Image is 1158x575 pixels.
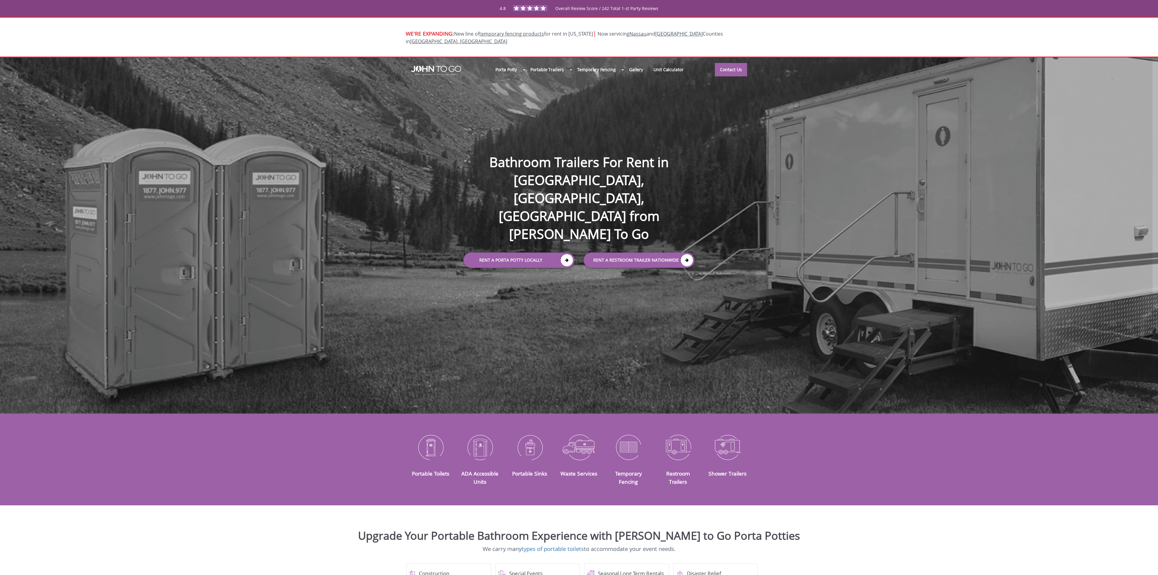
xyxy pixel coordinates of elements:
[555,5,658,23] span: Overall Review Score / 242 Total 1-st Party Reviews
[500,5,506,11] span: 4.8
[460,431,500,463] img: ADA-Accessible-Units-icon_N.png
[406,30,723,45] span: New line of for rent in [US_STATE]
[525,63,569,76] a: Portable Trailers
[490,63,522,76] a: Porta Potty
[512,470,547,477] a: Portable Sinks
[658,431,698,463] img: Restroom-Trailers-icon_N.png
[406,30,454,37] span: WE'RE EXPANDING:
[715,63,747,76] a: Contact Us
[629,30,646,37] a: Nassau
[412,470,449,477] a: Portable Toilets
[479,30,544,37] a: temporary fencing products
[593,29,596,37] span: |
[615,470,642,485] a: Temporary Fencing
[666,470,690,485] a: Restroom Trailers
[624,63,648,76] a: Gallery
[608,431,649,463] img: Temporary-Fencing-cion_N.png
[411,66,461,75] img: JOHN to go
[5,545,1153,553] p: We carry many to accommodate your event needs.
[410,431,451,463] img: Portable-Toilets-icon_N.png
[572,63,621,76] a: Temporary Fencing
[406,30,723,45] span: Now servicing and Counties in
[560,470,597,477] a: Waste Services
[708,470,746,477] a: Shower Trailers
[410,38,507,45] a: [GEOGRAPHIC_DATA], [GEOGRAPHIC_DATA]
[584,253,694,268] a: rent a RESTROOM TRAILER Nationwide
[648,63,689,76] a: Unit Calculator
[464,253,574,268] a: Rent a Porta Potty Locally
[522,545,584,552] a: types of portable toilets
[559,431,599,463] img: Waste-Services-icon_N.png
[707,431,748,463] img: Shower-Trailers-icon_N.png
[461,470,498,485] a: ADA Accessible Units
[5,530,1153,542] h2: Upgrade Your Portable Bathroom Experience with [PERSON_NAME] to Go Porta Potties
[457,134,701,243] h1: Bathroom Trailers For Rent in [GEOGRAPHIC_DATA], [GEOGRAPHIC_DATA], [GEOGRAPHIC_DATA] from [PERSO...
[655,30,703,37] a: [GEOGRAPHIC_DATA]
[509,431,550,463] img: Portable-Sinks-icon_N.png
